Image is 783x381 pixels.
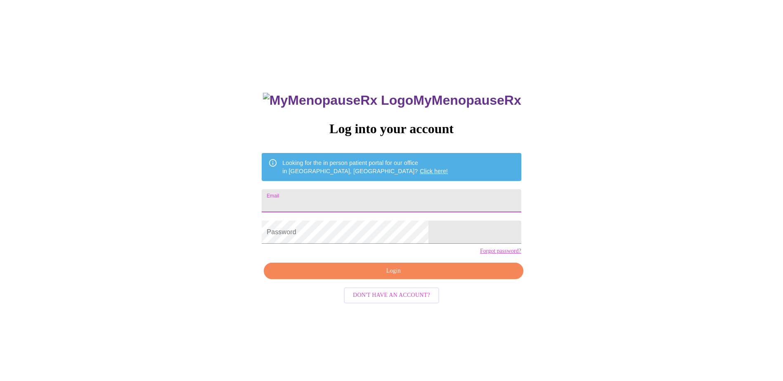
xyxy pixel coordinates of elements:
[420,168,448,174] a: Click here!
[480,248,521,254] a: Forgot password?
[262,121,521,136] h3: Log into your account
[263,93,413,108] img: MyMenopauseRx Logo
[273,266,513,276] span: Login
[263,93,521,108] h3: MyMenopauseRx
[344,287,439,303] button: Don't have an account?
[264,263,523,280] button: Login
[282,155,448,179] div: Looking for the in person patient portal for our office in [GEOGRAPHIC_DATA], [GEOGRAPHIC_DATA]?
[342,291,441,298] a: Don't have an account?
[353,290,430,301] span: Don't have an account?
